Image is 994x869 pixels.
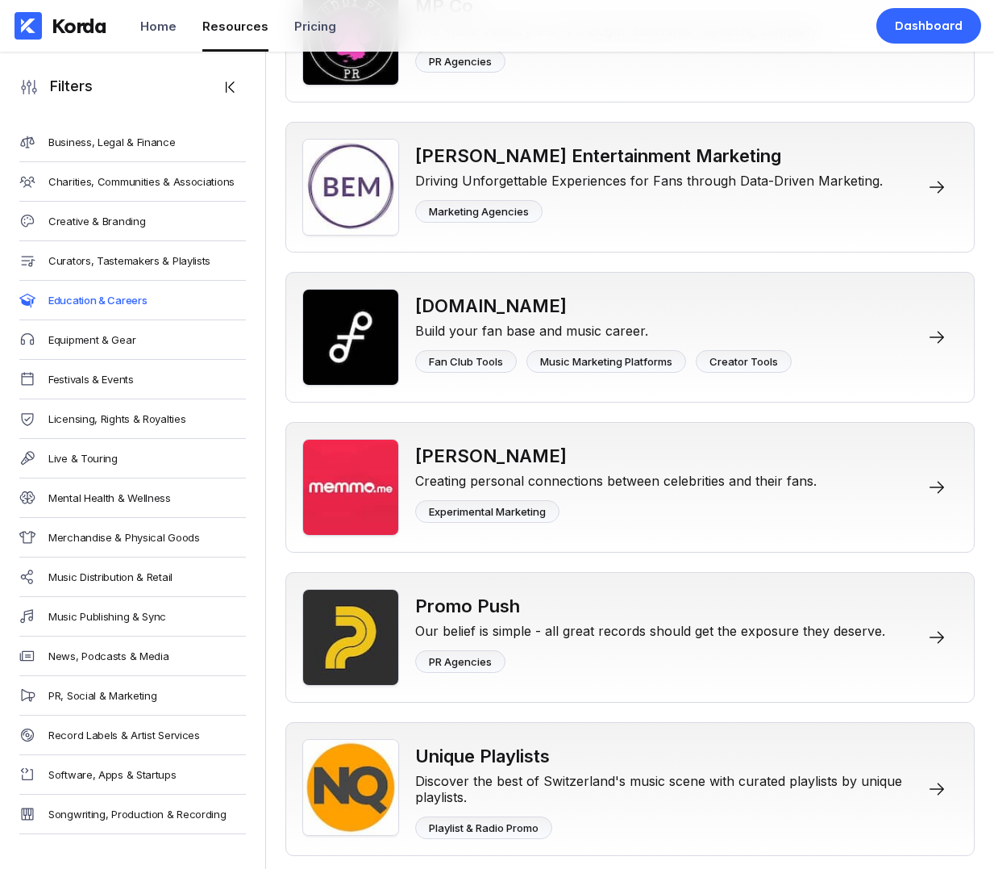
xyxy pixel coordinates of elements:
div: Equipment & Gear [48,333,135,346]
img: Promo Push [302,589,399,686]
div: Creative & Branding [48,215,145,228]
div: [PERSON_NAME] [415,445,817,466]
div: Pricing [294,19,336,34]
div: Mental Health & Wellness [48,491,171,504]
div: Resources [202,19,268,34]
a: Music Publishing & Sync [19,597,246,637]
div: Driving Unforgettable Experiences for Fans through Data-Driven Marketing. [415,166,883,189]
img: Memmo [302,439,399,536]
div: Live & Touring [48,452,118,465]
a: Music Distribution & Retail [19,558,246,597]
img: Unique Playlists [302,739,399,836]
div: Music Publishing & Sync [48,610,166,623]
a: Licensing, Rights & Royalties [19,399,246,439]
div: Marketing Agencies [429,205,529,218]
div: Promo Push [415,595,885,616]
div: Merchandise & Physical Goods [48,531,200,544]
div: Playlist & Radio Promo [429,821,539,834]
a: Education & Careers [19,281,246,320]
a: Software, Apps & Startups [19,755,246,795]
div: Music Distribution & Retail [48,570,173,583]
a: Business, Legal & Finance [19,123,246,162]
div: Festivals & Events [48,373,134,386]
a: Mental Health & Wellness [19,478,246,518]
a: Equipment & Gear [19,320,246,360]
div: Dashboard [895,18,963,34]
div: Our belief is simple - all great records should get the exposure they deserve. [415,616,885,639]
div: Songwriting, Production & Recording [48,808,227,821]
div: PR Agencies [429,55,492,68]
div: Education & Careers [48,294,147,307]
a: Songwriting, Production & Recording [19,795,246,834]
div: Music Marketing Platforms [540,355,672,368]
div: Creator Tools [709,355,778,368]
a: Curators, Tastemakers & Playlists [19,241,246,281]
a: Charities, Communities & Associations [19,162,246,202]
a: Record Labels & Artist Services [19,716,246,755]
a: Memmo[PERSON_NAME]Creating personal connections between celebrities and their fans.Experimental M... [285,422,975,553]
div: Filters [39,77,93,97]
a: Unique PlaylistsUnique PlaylistsDiscover the best of Switzerland's music scene with curated playl... [285,722,975,856]
div: Charities, Communities & Associations [48,175,235,188]
div: [PERSON_NAME] Entertainment Marketing [415,145,883,166]
a: Promo PushPromo PushOur belief is simple - all great records should get the exposure they deserve... [285,572,975,703]
a: Dashboard [876,8,981,44]
div: Business, Legal & Finance [48,136,176,148]
a: Festivals & Events [19,360,246,399]
div: Curators, Tastemakers & Playlists [48,254,210,267]
div: Unique Playlists [415,746,916,767]
div: Discover the best of Switzerland's music scene with curated playlists by unique playlists. [415,767,916,805]
a: News, Podcasts & Media [19,637,246,676]
div: PR Agencies [429,655,492,668]
a: Creative & Branding [19,202,246,241]
div: Home [140,19,177,34]
div: [DOMAIN_NAME] [415,295,792,316]
div: News, Podcasts & Media [48,650,168,662]
div: Software, Apps & Startups [48,768,177,781]
a: Live & Touring [19,439,246,478]
a: Feature.fm[DOMAIN_NAME]Build your fan base and music career.Fan Club ToolsMusic Marketing Platfor... [285,272,975,403]
div: Creating personal connections between celebrities and their fans. [415,466,817,489]
div: Experimental Marketing [429,505,546,518]
img: Feature.fm [302,289,399,386]
div: Record Labels & Artist Services [48,729,200,742]
a: Bauer Entertainment Marketing[PERSON_NAME] Entertainment MarketingDriving Unforgettable Experienc... [285,122,975,253]
div: Licensing, Rights & Royalties [48,412,185,425]
div: Fan Club Tools [429,355,503,368]
a: Merchandise & Physical Goods [19,518,246,558]
img: Bauer Entertainment Marketing [302,139,399,236]
a: PR, Social & Marketing [19,676,246,716]
div: Build your fan base and music career. [415,316,792,339]
div: Korda [52,14,106,38]
div: PR, Social & Marketing [48,689,156,702]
